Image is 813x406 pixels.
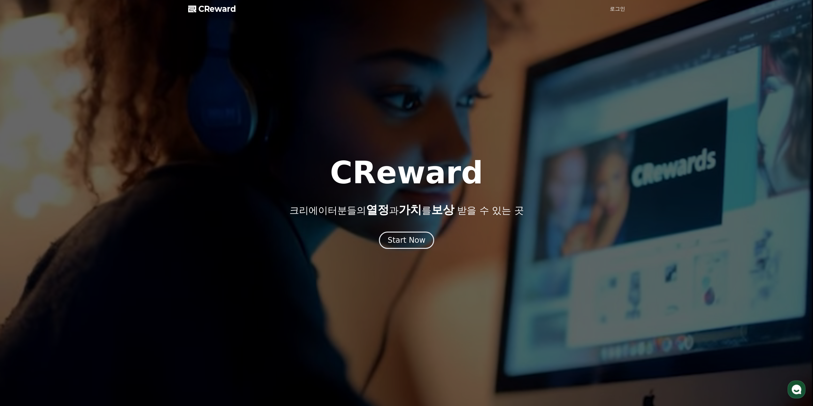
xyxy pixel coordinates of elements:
[20,212,24,217] span: 홈
[379,238,434,244] a: Start Now
[2,203,42,218] a: 홈
[82,203,123,218] a: 설정
[42,203,82,218] a: 대화
[387,235,426,245] div: Start Now
[431,203,454,216] span: 보상
[398,203,421,216] span: 가치
[58,212,66,218] span: 대화
[330,157,483,188] h1: CReward
[99,212,106,217] span: 설정
[610,5,625,13] a: 로그인
[379,232,434,249] button: Start Now
[188,4,236,14] a: CReward
[198,4,236,14] span: CReward
[366,203,389,216] span: 열정
[289,203,524,216] p: 크리에이터분들의 과 를 받을 수 있는 곳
